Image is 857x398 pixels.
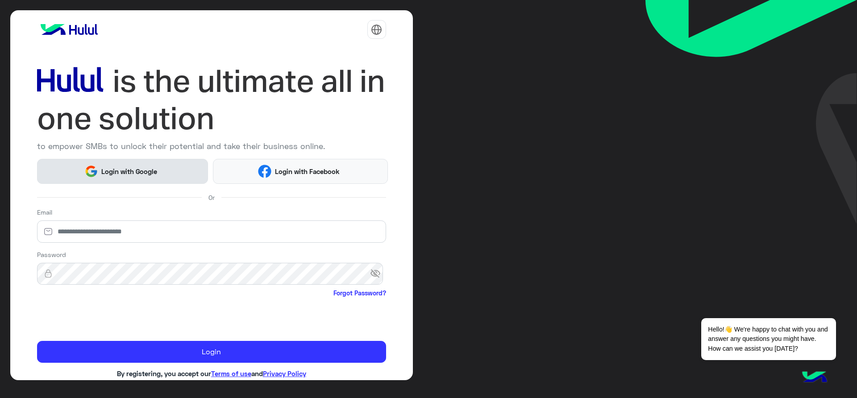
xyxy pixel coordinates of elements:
[84,165,98,178] img: Google
[251,369,263,377] span: and
[37,159,208,183] button: Login with Google
[37,227,59,236] img: email
[213,159,387,183] button: Login with Facebook
[371,24,382,35] img: tab
[37,207,52,217] label: Email
[37,299,173,334] iframe: reCAPTCHA
[271,166,343,177] span: Login with Facebook
[208,193,215,202] span: Or
[333,288,386,298] a: Forgot Password?
[37,21,101,38] img: logo
[37,250,66,259] label: Password
[37,62,386,137] img: hululLoginTitle_EN.svg
[211,369,251,377] a: Terms of use
[117,369,211,377] span: By registering, you accept our
[98,166,161,177] span: Login with Google
[263,369,306,377] a: Privacy Policy
[799,362,830,394] img: hulul-logo.png
[258,165,271,178] img: Facebook
[37,269,59,278] img: lock
[37,140,386,152] p: to empower SMBs to unlock their potential and take their business online.
[37,341,386,363] button: Login
[701,318,836,360] span: Hello!👋 We're happy to chat with you and answer any questions you might have. How can we assist y...
[370,266,386,282] span: visibility_off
